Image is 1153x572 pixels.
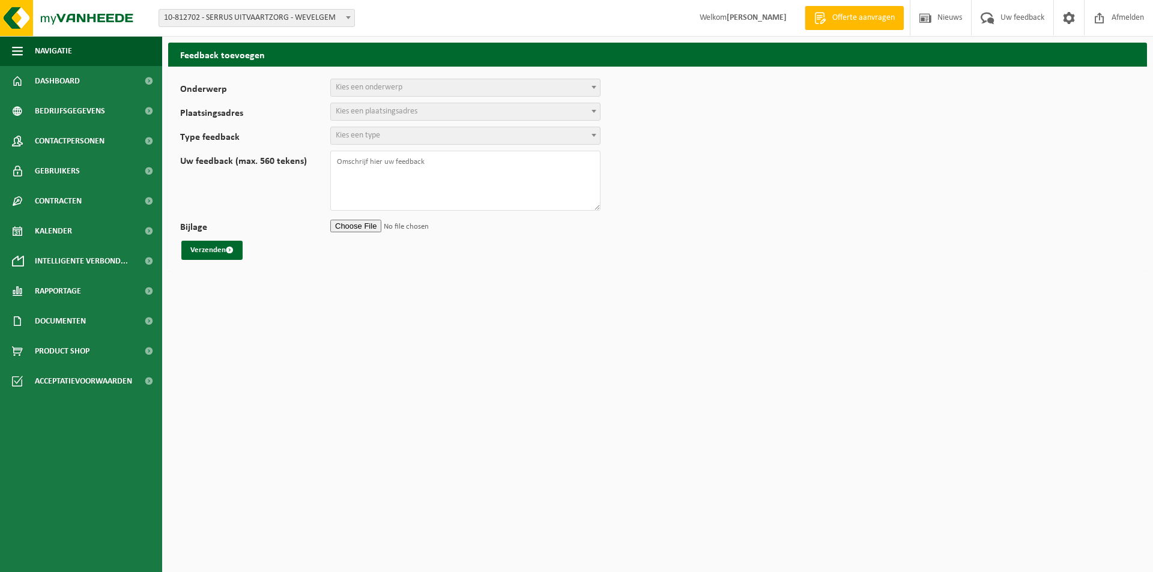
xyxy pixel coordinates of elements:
[35,66,80,96] span: Dashboard
[180,223,330,235] label: Bijlage
[35,246,128,276] span: Intelligente verbond...
[805,6,904,30] a: Offerte aanvragen
[829,12,898,24] span: Offerte aanvragen
[180,133,330,145] label: Type feedback
[35,336,89,366] span: Product Shop
[180,109,330,121] label: Plaatsingsadres
[35,216,72,246] span: Kalender
[35,96,105,126] span: Bedrijfsgegevens
[180,157,330,211] label: Uw feedback (max. 560 tekens)
[336,131,380,140] span: Kies een type
[35,186,82,216] span: Contracten
[168,43,1147,66] h2: Feedback toevoegen
[336,107,417,116] span: Kies een plaatsingsadres
[336,83,402,92] span: Kies een onderwerp
[159,9,355,27] span: 10-812702 - SERRUS UITVAARTZORG - WEVELGEM
[35,36,72,66] span: Navigatie
[35,126,104,156] span: Contactpersonen
[35,276,81,306] span: Rapportage
[181,241,243,260] button: Verzenden
[159,10,354,26] span: 10-812702 - SERRUS UITVAARTZORG - WEVELGEM
[35,156,80,186] span: Gebruikers
[35,306,86,336] span: Documenten
[180,85,330,97] label: Onderwerp
[727,13,787,22] strong: [PERSON_NAME]
[35,366,132,396] span: Acceptatievoorwaarden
